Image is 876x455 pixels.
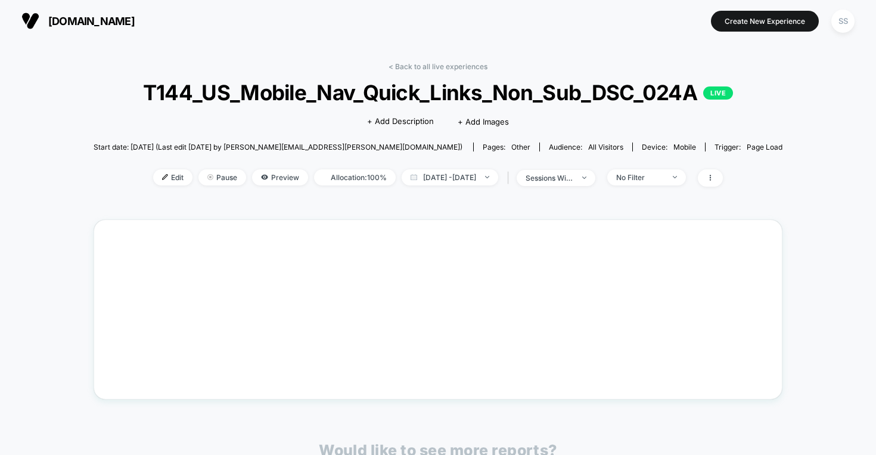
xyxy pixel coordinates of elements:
[18,11,138,30] button: [DOMAIN_NAME]
[314,169,396,185] span: Allocation: 100%
[703,86,733,100] p: LIVE
[94,143,462,151] span: Start date: [DATE] (Last edit [DATE] by [PERSON_NAME][EMAIL_ADDRESS][PERSON_NAME][DOMAIN_NAME])
[153,169,192,185] span: Edit
[48,15,135,27] span: [DOMAIN_NAME]
[582,177,586,179] img: end
[747,143,782,151] span: Page Load
[252,169,308,185] span: Preview
[483,143,530,151] div: Pages:
[207,174,213,180] img: end
[711,11,819,32] button: Create New Experience
[367,116,434,128] span: + Add Description
[389,62,487,71] a: < Back to all live experiences
[411,174,417,180] img: calendar
[162,174,168,180] img: edit
[616,173,664,182] div: No Filter
[128,80,748,105] span: T144_US_Mobile_Nav_Quick_Links_Non_Sub_DSC_024A
[588,143,623,151] span: All Visitors
[549,143,623,151] div: Audience:
[673,143,696,151] span: mobile
[504,169,517,187] span: |
[526,174,573,182] div: sessions with impression
[485,176,489,178] img: end
[198,169,246,185] span: Pause
[828,9,858,33] button: SS
[673,176,677,178] img: end
[715,143,782,151] div: Trigger:
[632,143,705,151] span: Device:
[458,117,509,126] span: + Add Images
[511,143,530,151] span: other
[831,10,855,33] div: SS
[21,12,39,30] img: Visually logo
[402,169,498,185] span: [DATE] - [DATE]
